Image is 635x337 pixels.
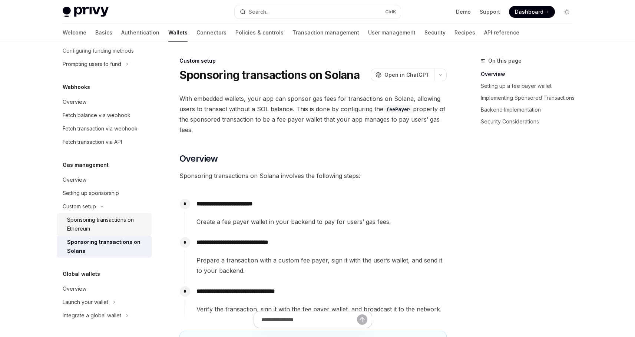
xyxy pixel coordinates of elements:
[561,6,573,18] button: Toggle dark mode
[95,24,112,42] a: Basics
[57,122,152,135] a: Fetch transaction via webhook
[480,8,500,16] a: Support
[196,255,446,276] span: Prepare a transaction with a custom fee payer, sign it with the user’s wallet, and send it to you...
[63,175,86,184] div: Overview
[179,68,360,82] h1: Sponsoring transactions on Solana
[383,105,413,113] code: feePayer
[57,186,152,200] a: Setting up sponsorship
[63,202,96,211] div: Custom setup
[179,153,218,165] span: Overview
[57,95,152,109] a: Overview
[57,282,152,295] a: Overview
[57,235,152,258] a: Sponsoring transactions on Solana
[57,135,152,149] a: Fetch transaction via API
[179,171,447,181] span: Sponsoring transactions on Solana involves the following steps:
[67,215,147,233] div: Sponsoring transactions on Ethereum
[357,314,367,325] button: Send message
[121,24,159,42] a: Authentication
[63,284,86,293] div: Overview
[484,24,519,42] a: API reference
[57,213,152,235] a: Sponsoring transactions on Ethereum
[481,116,579,128] a: Security Considerations
[249,7,269,16] div: Search...
[57,173,152,186] a: Overview
[456,8,471,16] a: Demo
[63,161,109,169] h5: Gas management
[292,24,359,42] a: Transaction management
[235,5,401,19] button: Search...CtrlK
[63,311,121,320] div: Integrate a global wallet
[168,24,188,42] a: Wallets
[481,80,579,92] a: Setting up a fee payer wallet
[63,60,121,69] div: Prompting users to fund
[63,7,109,17] img: light logo
[63,270,100,278] h5: Global wallets
[196,217,446,227] span: Create a fee payer wallet in your backend to pay for users’ gas fees.
[196,304,446,314] span: Verify the transaction, sign it with the fee payer wallet, and broadcast it to the network.
[63,111,130,120] div: Fetch balance via webhook
[371,69,434,81] button: Open in ChatGPT
[179,93,447,135] span: With embedded wallets, your app can sponsor gas fees for transactions on Solana, allowing users t...
[424,24,446,42] a: Security
[63,98,86,106] div: Overview
[63,24,86,42] a: Welcome
[488,56,522,65] span: On this page
[63,298,108,307] div: Launch your wallet
[454,24,475,42] a: Recipes
[196,24,226,42] a: Connectors
[384,71,430,79] span: Open in ChatGPT
[368,24,416,42] a: User management
[481,104,579,116] a: Backend Implementation
[235,24,284,42] a: Policies & controls
[63,83,90,92] h5: Webhooks
[179,57,447,65] div: Custom setup
[515,8,543,16] span: Dashboard
[63,138,122,146] div: Fetch transaction via API
[481,68,579,80] a: Overview
[63,124,138,133] div: Fetch transaction via webhook
[509,6,555,18] a: Dashboard
[385,9,396,15] span: Ctrl K
[57,109,152,122] a: Fetch balance via webhook
[481,92,579,104] a: Implementing Sponsored Transactions
[63,189,119,198] div: Setting up sponsorship
[67,238,147,255] div: Sponsoring transactions on Solana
